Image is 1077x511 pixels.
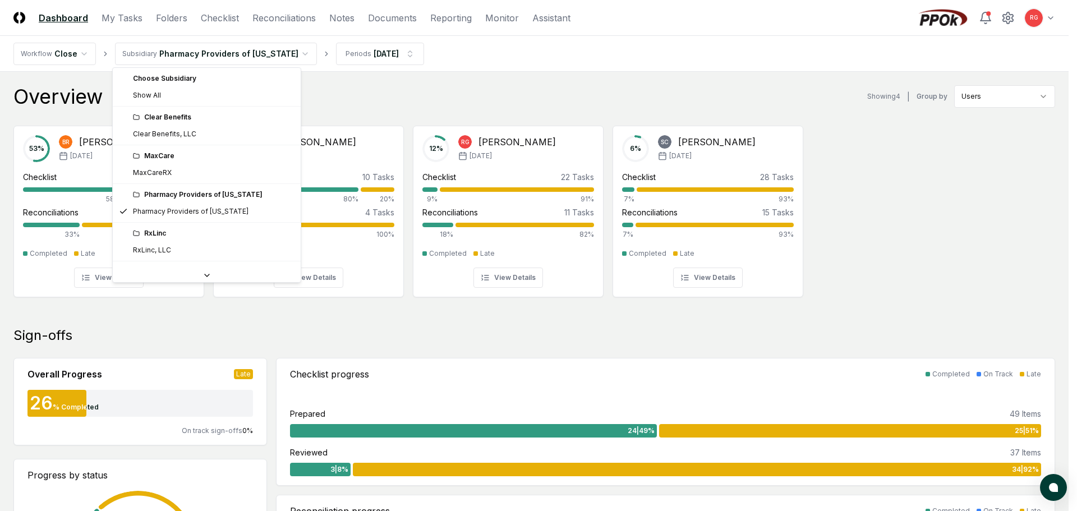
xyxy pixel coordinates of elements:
[133,168,172,178] div: MaxCareRX
[133,112,294,122] div: Clear Benefits
[133,206,248,217] div: Pharmacy Providers of [US_STATE]
[133,129,196,139] div: Clear Benefits, LLC
[115,70,298,87] div: Choose Subsidiary
[133,228,294,238] div: RxLinc
[133,245,171,255] div: RxLinc, LLC
[133,190,294,200] div: Pharmacy Providers of [US_STATE]
[133,267,294,277] div: Stratos
[133,90,161,100] span: Show All
[133,151,294,161] div: MaxCare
